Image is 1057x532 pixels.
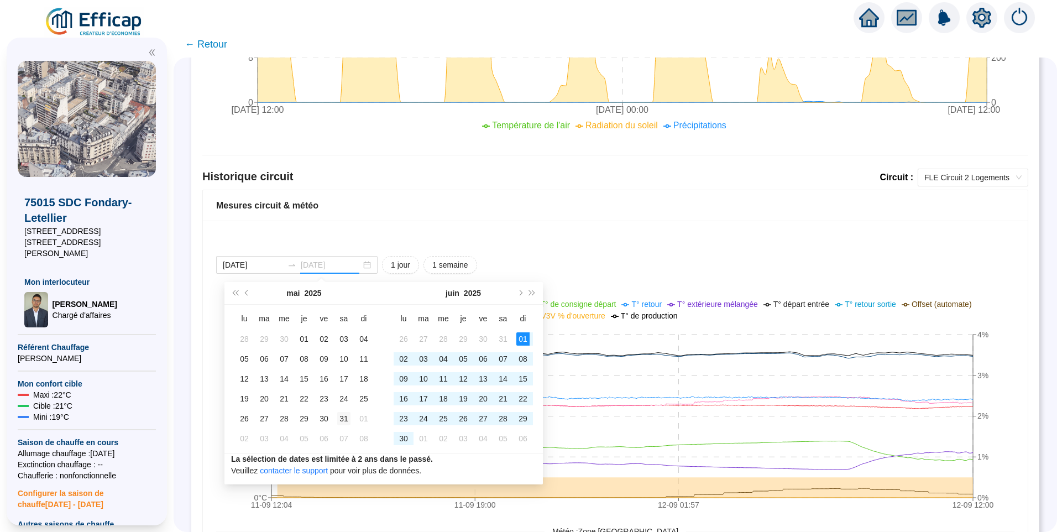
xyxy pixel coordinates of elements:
input: Date de début [223,259,283,271]
div: 19 [457,392,470,405]
span: T° de consigne départ [540,300,616,309]
td: 2025-06-17 [414,389,433,409]
td: 2025-06-06 [473,349,493,369]
tspan: 200 [991,53,1006,62]
th: sa [334,309,354,329]
div: 22 [297,392,311,405]
td: 2025-06-06 [314,429,334,448]
div: 03 [337,332,350,346]
td: 2025-05-08 [294,349,314,369]
button: 1 semaine [423,256,477,274]
div: 06 [516,432,530,445]
td: 2025-05-26 [394,329,414,349]
div: 30 [317,412,331,425]
div: 13 [258,372,271,385]
td: 2025-06-03 [254,429,274,448]
div: 01 [417,432,430,445]
span: T° de production [621,311,678,320]
div: 08 [297,352,311,366]
button: Année précédente (Ctrl + gauche) [229,282,241,304]
td: 2025-06-07 [334,429,354,448]
td: 2025-06-23 [394,409,414,429]
td: 2025-05-16 [314,369,334,389]
div: 13 [477,372,490,385]
span: Saison de chauffe en cours [18,437,156,448]
button: Mois suivant (PageDown) [514,282,526,304]
td: 2025-06-13 [473,369,493,389]
td: 2025-05-27 [414,329,433,349]
div: 03 [457,432,470,445]
div: 22 [516,392,530,405]
div: 31 [337,412,350,425]
td: 2025-06-04 [433,349,453,369]
td: 2025-06-25 [433,409,453,429]
div: 09 [317,352,331,366]
div: 02 [238,432,251,445]
span: T° retour [631,300,662,309]
td: 2025-05-20 [254,389,274,409]
h4: Historique circuit [202,169,293,184]
span: Précipitations [673,121,726,130]
span: double-left [148,49,156,56]
div: 12 [238,372,251,385]
td: 2025-07-04 [473,429,493,448]
td: 2025-05-28 [433,329,453,349]
span: T° retour sortie [845,300,896,309]
div: 18 [437,392,450,405]
div: 04 [437,352,450,366]
td: 2025-06-28 [493,409,513,429]
div: 29 [297,412,311,425]
tspan: [DATE] 12:00 [948,105,1000,114]
th: di [354,309,374,329]
td: 2025-06-02 [234,429,254,448]
td: 2025-07-05 [493,429,513,448]
td: 2025-06-12 [453,369,473,389]
th: me [433,309,453,329]
td: 2025-05-03 [334,329,354,349]
button: Choisissez une année [304,282,321,304]
div: 29 [258,332,271,346]
td: 2025-05-18 [354,369,374,389]
div: 06 [258,352,271,366]
td: 2025-05-19 [234,389,254,409]
span: 75015 SDC Fondary-Letellier [24,195,149,226]
div: 27 [417,332,430,346]
tspan: 11-09 12:04 [251,500,292,509]
span: T° départ entrée [773,300,829,309]
div: 28 [437,332,450,346]
div: 16 [397,392,410,405]
td: 2025-05-10 [334,349,354,369]
div: 17 [337,372,350,385]
td: 2025-06-10 [414,369,433,389]
span: [STREET_ADDRESS][PERSON_NAME] [24,237,149,259]
div: 03 [258,432,271,445]
span: to [287,260,296,269]
td: 2025-06-01 [354,409,374,429]
div: 04 [477,432,490,445]
div: 05 [297,432,311,445]
span: Chaufferie : non fonctionnelle [18,470,156,481]
strong: La sélection de dates est limitée à 2 ans dans le passé. [231,455,433,463]
div: 01 [297,332,311,346]
tspan: 11-09 19:00 [454,500,496,509]
th: ve [473,309,493,329]
div: 30 [397,432,410,445]
td: 2025-06-20 [473,389,493,409]
button: Mois précédent (PageUp) [241,282,253,304]
span: 1 jour [391,259,410,271]
div: 27 [258,412,271,425]
div: 05 [496,432,510,445]
td: 2025-06-01 [513,329,533,349]
td: 2025-06-19 [453,389,473,409]
span: Maxi : 22 °C [33,389,71,400]
span: [PERSON_NAME] [18,353,156,364]
span: swap-right [287,260,296,269]
tspan: 0°C [254,493,268,502]
div: 19 [238,392,251,405]
td: 2025-06-27 [473,409,493,429]
div: 28 [278,412,291,425]
div: 14 [278,372,291,385]
div: 02 [317,332,331,346]
img: alerts [929,2,960,33]
th: ma [414,309,433,329]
